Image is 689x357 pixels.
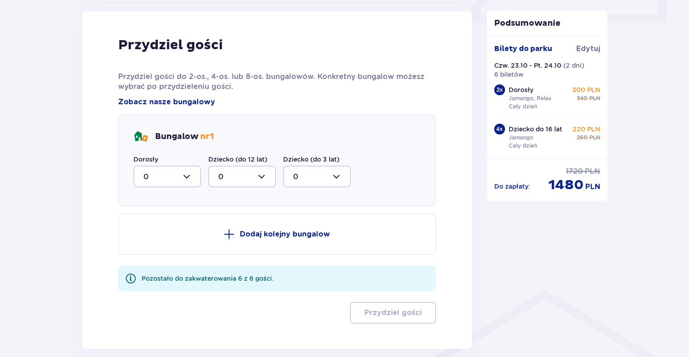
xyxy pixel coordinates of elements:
img: bungalows Icon [133,130,148,144]
div: 4 x [494,124,505,134]
button: Przydziel gości [350,302,436,324]
span: PLN [585,167,600,176]
span: 1720 [566,167,583,176]
span: 1480 [548,176,583,194]
p: Podsumowanie [487,18,608,29]
p: 6 biletów [494,70,524,79]
p: 220 PLN [573,125,600,134]
button: Dodaj kolejny bungalow [118,213,436,255]
p: Bungalow [155,131,214,142]
span: Edytuj [576,44,600,54]
label: Dziecko (do 12 lat) [208,155,267,164]
span: 340 [577,94,588,102]
p: 300 PLN [572,85,600,94]
p: Do zapłaty : [494,182,530,191]
span: PLN [589,94,600,102]
p: Czw. 23.10 - Pt. 24.10 [494,61,561,70]
span: nr 1 [200,131,214,142]
p: Dodaj kolejny bungalow [240,229,330,239]
div: 2 x [494,84,505,95]
span: PLN [585,182,600,192]
span: 260 [577,134,588,142]
p: Przydziel gości do 2-os., 4-os. lub 8-os. bungalowów. Konkretny bungalow możesz wybrać po przydzi... [118,72,436,92]
p: Cały dzień [509,142,537,150]
p: Cały dzień [509,102,537,111]
label: Dorosły [133,155,158,164]
p: ( 2 dni ) [563,61,584,70]
a: Zobacz nasze bungalowy [118,97,215,107]
p: Przydziel gości [118,37,223,54]
p: Bilety do parku [494,44,552,54]
p: Dziecko do 16 lat [509,125,562,134]
p: Przydziel gości [364,308,422,318]
div: Pozostało do zakwaterowania 6 z 6 gości. [142,274,274,283]
label: Dziecko (do 3 lat) [283,155,340,164]
p: Dorosły [509,85,533,94]
span: PLN [589,134,600,142]
p: Jamango [509,134,533,142]
p: Jamango, Relax [509,94,551,102]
